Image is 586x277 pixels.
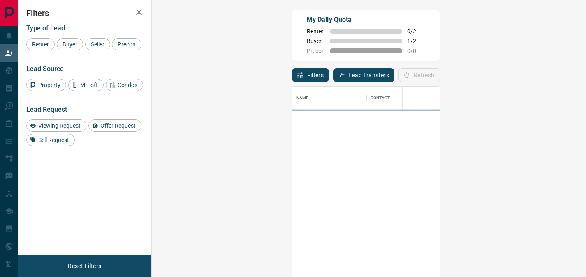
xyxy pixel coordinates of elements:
[115,82,140,88] span: Condos
[292,68,329,82] button: Filters
[60,41,80,48] span: Buyer
[407,48,425,54] span: 0 / 0
[407,28,425,34] span: 0 / 2
[371,87,390,110] div: Contact
[26,24,65,32] span: Type of Lead
[85,38,110,50] div: Seller
[26,8,143,18] h2: Filters
[307,28,325,34] span: Renter
[88,119,141,132] div: Offer Request
[77,82,101,88] span: MrLoft
[307,48,325,54] span: Precon
[26,65,64,73] span: Lead Source
[35,82,63,88] span: Property
[97,122,139,129] span: Offer Request
[29,41,52,48] span: Renter
[63,259,107,273] button: Reset Filters
[26,79,66,91] div: Property
[68,79,104,91] div: MrLoft
[407,38,425,44] span: 1 / 2
[333,68,394,82] button: Lead Transfers
[26,38,55,50] div: Renter
[106,79,143,91] div: Condos
[88,41,107,48] span: Seller
[57,38,83,50] div: Buyer
[307,15,425,25] p: My Daily Quota
[112,38,141,50] div: Precon
[35,137,72,143] span: Sell Request
[115,41,139,48] span: Precon
[292,87,366,110] div: Name
[366,87,432,110] div: Contact
[26,134,75,146] div: Sell Request
[26,105,67,113] span: Lead Request
[307,38,325,44] span: Buyer
[26,119,86,132] div: Viewing Request
[35,122,83,129] span: Viewing Request
[296,87,309,110] div: Name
